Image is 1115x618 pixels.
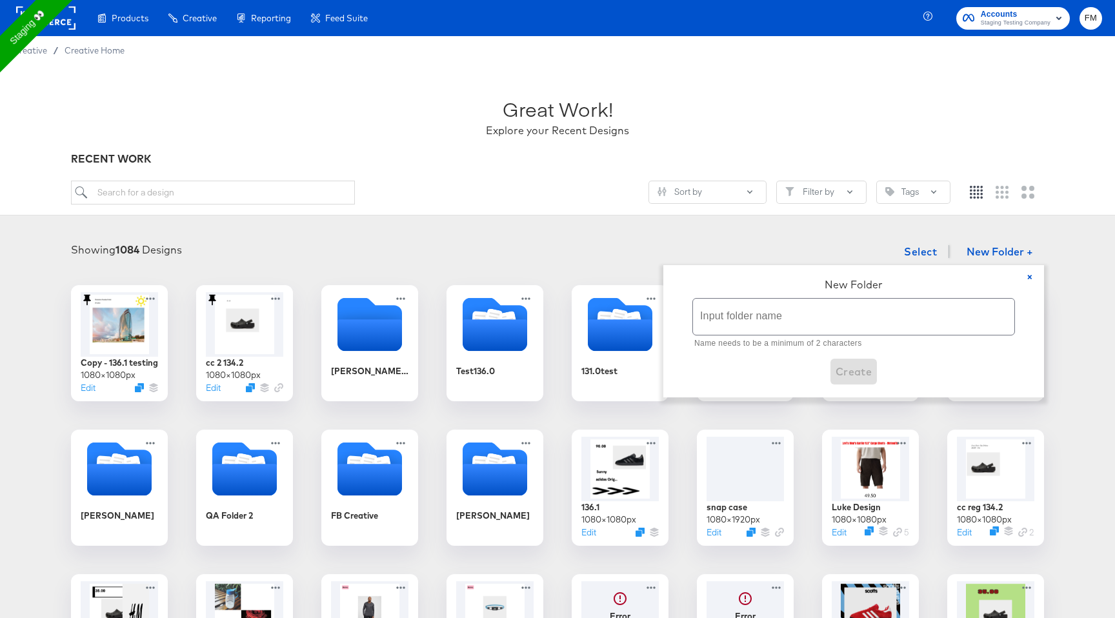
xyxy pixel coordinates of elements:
[572,430,668,546] div: 136.11080×1080pxEditDuplicate
[463,292,527,357] svg: Folder
[990,526,999,535] svg: Duplicate
[71,285,168,401] div: Copy - 136.1 testing1080×1080pxEditDuplicate
[65,45,125,55] a: Creative Home
[196,285,293,401] div: cc 2 134.21080×1080pxEditDuplicate
[71,152,1044,166] div: RECENT WORK
[321,285,418,401] div: [PERSON_NAME] 137 testing
[331,510,378,522] div: FB Creative
[825,278,882,291] div: New Folder
[865,526,874,535] svg: Duplicate
[981,18,1050,28] span: Staging Testing Company
[956,7,1070,30] button: AccountsStaging Testing Company
[503,95,613,123] div: Great Work!
[135,383,144,392] svg: Duplicate
[947,430,1044,546] div: cc reg 134.21080×1080pxEditDuplicateLink 2
[1021,186,1034,199] svg: Large grid
[206,357,243,369] div: cc 2 134.2
[206,382,221,394] button: Edit
[274,383,283,392] svg: Link
[648,181,767,204] button: SlidersSort by
[776,181,867,204] button: FilterFilter by
[957,513,1012,526] div: 1080 × 1080 px
[456,365,495,377] div: Test136.0
[71,430,168,546] div: [PERSON_NAME]
[899,239,942,264] button: Select
[775,528,784,537] svg: Link
[957,501,1003,513] div: cc reg 134.2
[832,501,881,513] div: Luke Design
[206,510,253,522] div: QA Folder 2
[447,430,543,546] div: [PERSON_NAME]
[81,510,154,522] div: [PERSON_NAME]
[697,430,794,546] div: snap case1080×1920pxEditDuplicate
[486,123,629,138] div: Explore your Recent Designs
[1018,528,1027,537] svg: Link
[251,13,291,23] span: Reporting
[71,243,182,257] div: Showing Designs
[81,382,95,394] button: Edit
[581,365,618,377] div: 131.0test
[707,526,721,539] button: Edit
[321,430,418,546] div: FB Creative
[212,437,277,501] svg: Folder
[581,501,599,513] div: 136.1
[116,243,139,256] strong: 1084
[876,181,950,204] button: TagTags
[196,430,293,546] div: QA Folder 2
[572,285,668,401] div: 131.0test
[822,430,919,546] div: Luke Design1080×1080pxEditDuplicateLink 5
[957,526,972,539] button: Edit
[87,437,152,501] svg: Folder
[893,526,909,539] div: 5
[658,187,667,196] svg: Sliders
[785,187,794,196] svg: Filter
[707,501,747,513] div: snap case
[694,337,1006,350] p: Name needs to be a minimum of 2 characters
[47,45,65,55] span: /
[832,513,887,526] div: 1080 × 1080 px
[71,181,355,204] input: Search for a design
[588,292,652,357] svg: Folder
[581,513,636,526] div: 1080 × 1080 px
[970,186,983,199] svg: Small grid
[981,8,1050,21] span: Accounts
[246,383,255,392] svg: Duplicate
[885,187,894,196] svg: Tag
[112,13,148,23] span: Products
[337,437,402,501] svg: Folder
[447,285,543,401] div: Test136.0
[1085,11,1097,26] span: FM
[183,13,217,23] span: Creative
[337,292,402,357] svg: Empty folder
[707,513,760,526] div: 1080 × 1920 px
[1018,526,1034,539] div: 2
[81,369,136,381] div: 1080 × 1080 px
[904,243,937,261] span: Select
[81,357,158,369] div: Copy - 136.1 testing
[456,510,530,522] div: [PERSON_NAME]
[13,45,47,55] span: Creative
[1080,7,1102,30] button: FM
[463,437,527,501] svg: Folder
[996,186,1009,199] svg: Medium grid
[325,13,368,23] span: Feed Suite
[747,528,756,537] svg: Duplicate
[331,365,408,377] div: [PERSON_NAME] 137 testing
[581,526,596,539] button: Edit
[832,526,847,539] button: Edit
[636,528,645,537] svg: Duplicate
[893,528,902,537] svg: Link
[206,369,261,381] div: 1080 × 1080 px
[1016,265,1044,290] button: ×
[956,241,1044,265] button: New Folder +
[663,265,1044,397] div: New Folder +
